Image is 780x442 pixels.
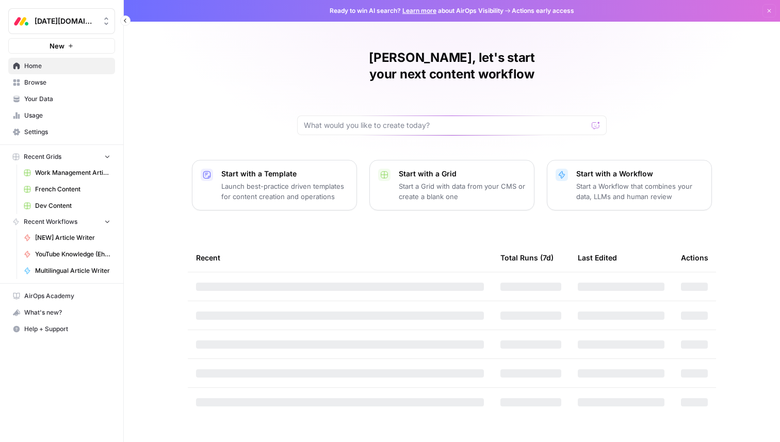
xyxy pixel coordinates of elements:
[402,7,436,14] a: Learn more
[512,6,574,15] span: Actions early access
[19,246,115,263] a: YouTube Knowledge (Ehud)
[399,169,526,179] p: Start with a Grid
[24,291,110,301] span: AirOps Academy
[399,181,526,202] p: Start a Grid with data from your CMS or create a blank one
[35,233,110,242] span: [NEW] Article Writer
[8,214,115,230] button: Recent Workflows
[19,230,115,246] a: [NEW] Article Writer
[35,250,110,259] span: YouTube Knowledge (Ehud)
[19,263,115,279] a: Multilingual Article Writer
[547,160,712,210] button: Start with a WorkflowStart a Workflow that combines your data, LLMs and human review
[24,111,110,120] span: Usage
[297,50,607,83] h1: [PERSON_NAME], let's start your next content workflow
[35,185,110,194] span: French Content
[35,168,110,177] span: Work Management Article Grid
[24,152,61,161] span: Recent Grids
[8,107,115,124] a: Usage
[221,181,348,202] p: Launch best-practice driven templates for content creation and operations
[9,305,115,320] div: What's new?
[500,243,554,272] div: Total Runs (7d)
[8,288,115,304] a: AirOps Academy
[8,38,115,54] button: New
[12,12,30,30] img: Monday.com Logo
[578,243,617,272] div: Last Edited
[24,217,77,226] span: Recent Workflows
[8,149,115,165] button: Recent Grids
[8,321,115,337] button: Help + Support
[8,74,115,91] a: Browse
[24,127,110,137] span: Settings
[8,8,115,34] button: Workspace: Monday.com
[576,181,703,202] p: Start a Workflow that combines your data, LLMs and human review
[24,61,110,71] span: Home
[35,201,110,210] span: Dev Content
[8,91,115,107] a: Your Data
[8,124,115,140] a: Settings
[681,243,708,272] div: Actions
[24,78,110,87] span: Browse
[24,324,110,334] span: Help + Support
[330,6,503,15] span: Ready to win AI search? about AirOps Visibility
[19,198,115,214] a: Dev Content
[221,169,348,179] p: Start with a Template
[35,266,110,275] span: Multilingual Article Writer
[192,160,357,210] button: Start with a TemplateLaunch best-practice driven templates for content creation and operations
[50,41,64,51] span: New
[24,94,110,104] span: Your Data
[19,181,115,198] a: French Content
[576,169,703,179] p: Start with a Workflow
[35,16,97,26] span: [DATE][DOMAIN_NAME]
[8,304,115,321] button: What's new?
[369,160,534,210] button: Start with a GridStart a Grid with data from your CMS or create a blank one
[304,120,588,130] input: What would you like to create today?
[19,165,115,181] a: Work Management Article Grid
[196,243,484,272] div: Recent
[8,58,115,74] a: Home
